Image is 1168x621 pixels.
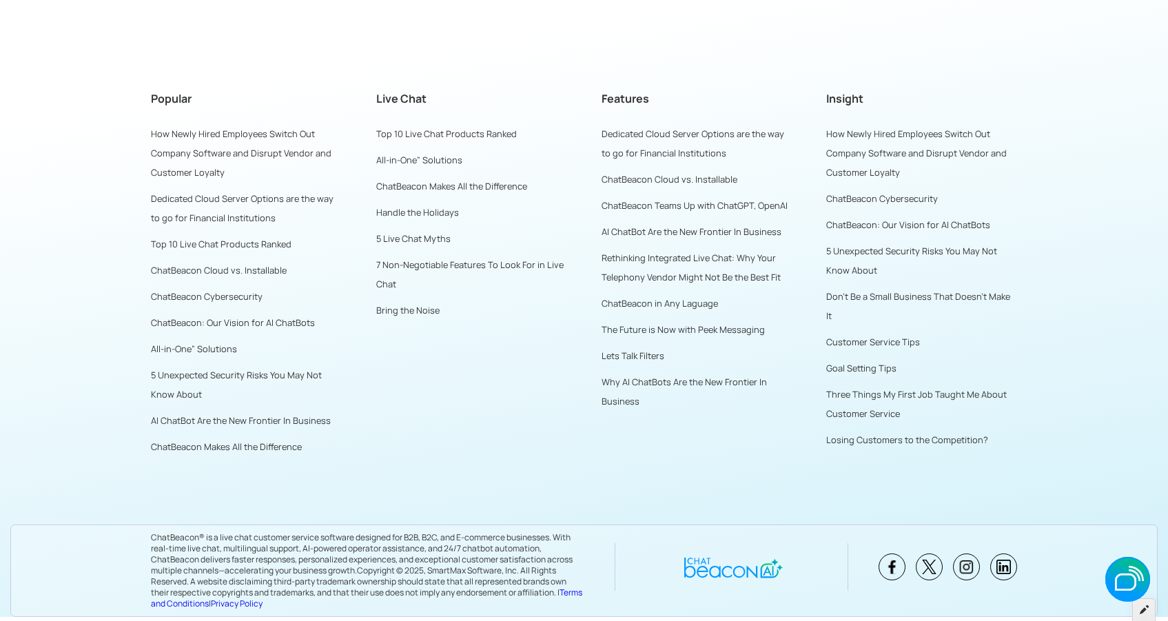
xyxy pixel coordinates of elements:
[151,89,192,108] div: Popular
[151,192,334,224] a: Dedicated Cloud Server Options are the way to go for Financial Institutions
[826,245,997,276] a: 5 Unexpected Security Risks You May Not Know About
[376,154,462,166] a: All-in-One” Solutions
[151,525,584,609] div: ChatBeacon® is a live chat customer service software designed for B2B, B2C, and E-commerce busine...
[151,369,322,400] a: 5 Unexpected Security Risks You May Not Know About
[151,414,331,427] a: AI ChatBot Are the New Frontier In Business
[151,343,237,355] a: All-in-One” Solutions
[602,252,781,283] a: Rethinking Integrated Live Chat: Why Your Telephony Vendor Might Not Be the Best Fit
[826,89,863,108] div: Insight
[376,206,459,218] a: Handle the Holidays
[885,560,899,574] img: Icon
[211,598,263,609] a: Privacy Policy
[151,440,302,453] a: ChatBeacon Makes All the Difference
[151,290,263,303] a: ChatBeacon Cybersecurity
[826,434,988,446] a: Losing Customers to the Competition?
[376,232,451,245] a: 5 Live Chat Myths
[959,560,974,574] img: Icon
[151,316,315,329] a: ChatBeacon: Our Vision for AI ChatBots
[602,173,737,185] a: ChatBeacon Cloud vs. Installable
[602,323,765,336] a: The Future is Now with Peek Messaging
[826,128,1007,179] a: How Newly Hired Employees Switch Out Company Software and Disrupt Vendor and Customer Loyalty
[151,128,331,179] a: How Newly Hired Employees Switch Out Company Software and Disrupt Vendor and Customer Loyalty
[376,258,564,290] a: 7 Non-Negotiable Features To Look For in Live Chat
[376,89,427,108] div: Live Chat
[602,225,781,238] a: AI ChatBot Are the New Frontier In Business
[151,264,287,276] a: ChatBeacon Cloud vs. Installable
[151,238,291,250] a: Top 10 Live Chat Products Ranked
[826,336,920,348] a: Customer Service Tips
[826,388,1007,420] a: Three Things My First Job Taught Me About Customer Service
[602,128,784,159] a: Dedicated Cloud Server Options are the way to go for Financial Institutions
[376,128,517,140] a: Top 10 Live Chat Products Ranked
[602,199,788,212] a: ChatBeacon Teams Up with ChatGPT, OpenAI
[602,349,664,362] a: Lets Talk Filters
[826,362,897,374] a: Goal Setting Tips
[826,192,938,205] a: ChatBeacon Cybersecurity
[602,89,649,108] div: Features
[826,290,1010,322] a: Don’t Be a Small Business That Doesn’t Make It
[151,587,582,609] a: Terms and Conditions
[376,180,527,192] a: ChatBeacon Makes All the Difference
[602,376,767,407] a: Why AI ChatBots Are the New Frontier In Business
[826,218,990,231] a: ChatBeacon: Our Vision for AI ChatBots
[602,297,718,309] a: ChatBeacon in Any Laguage
[376,304,440,316] a: Bring the Noise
